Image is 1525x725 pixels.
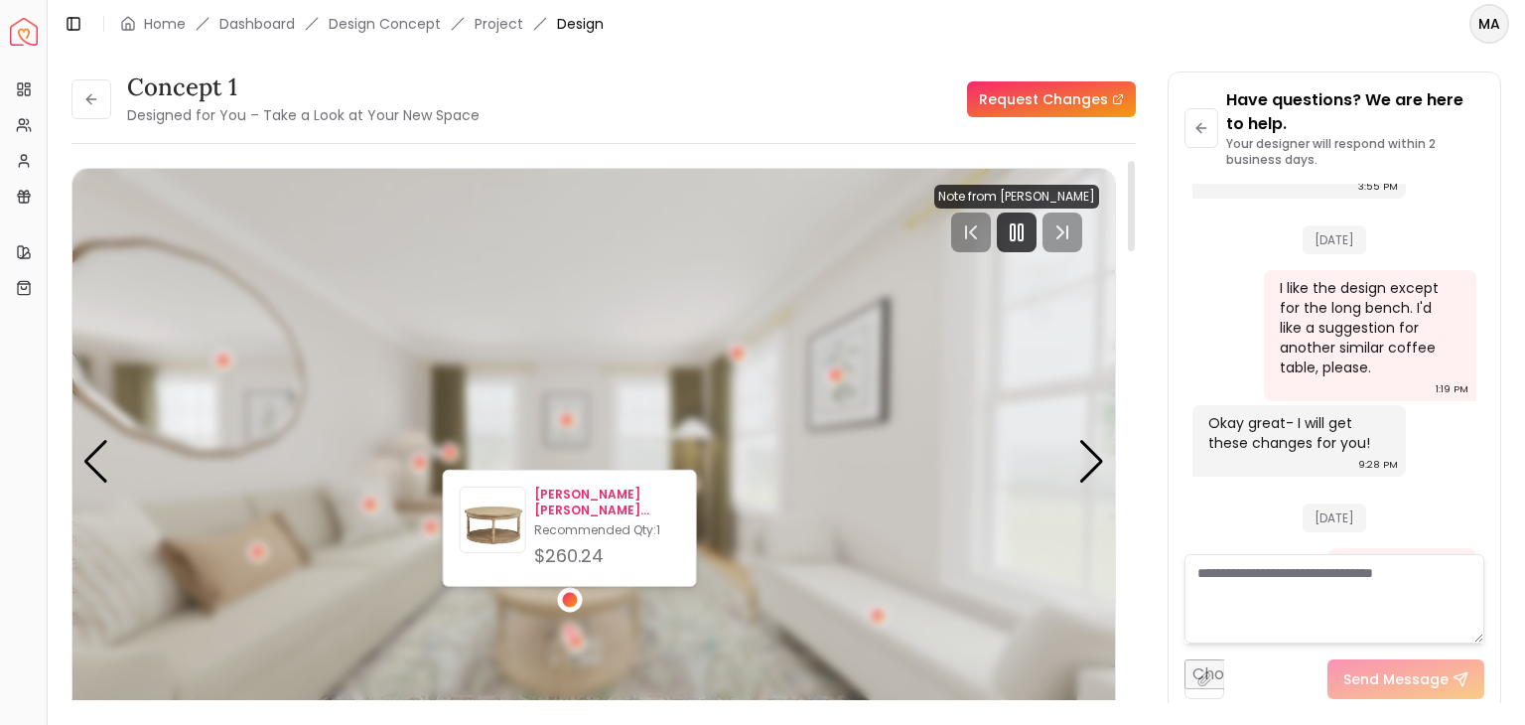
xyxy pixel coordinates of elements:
div: 1:19 PM [1436,379,1468,399]
p: Your designer will respond within 2 business days. [1226,136,1484,168]
p: Recommended Qty: 1 [534,522,680,538]
a: Dashboard [219,14,295,34]
span: Design [557,14,604,34]
small: Designed for You – Take a Look at Your New Space [127,105,480,125]
div: Note from [PERSON_NAME] [934,185,1099,209]
span: MA [1471,6,1507,42]
svg: Pause [1005,220,1029,244]
div: I like the design except for the long bench. I'd like a suggestion for another similar coffee tab... [1280,278,1457,377]
p: Have questions? We are here to help. [1226,88,1484,136]
div: Next slide [1078,440,1105,484]
p: [PERSON_NAME] [PERSON_NAME] Round Coffee Table on Hidden Casters [534,487,680,518]
div: Previous slide [82,440,109,484]
a: Martha Stewart Belden Round Coffee Table on Hidden Casters[PERSON_NAME] [PERSON_NAME] Round Coffe... [460,487,680,570]
div: 3:55 PM [1358,177,1398,197]
div: Okay great- I will get these changes for you! [1208,413,1386,453]
img: Martha Stewart Belden Round Coffee Table on Hidden Casters [461,492,525,556]
a: Request Changes [967,81,1136,117]
nav: breadcrumb [120,14,604,34]
span: [DATE] [1303,504,1366,532]
div: $260.24 [534,542,680,570]
a: Home [144,14,186,34]
li: Design Concept [329,14,441,34]
a: Project [475,14,523,34]
h3: concept 1 [127,72,480,103]
span: [DATE] [1303,225,1366,254]
div: 9:28 PM [1358,455,1398,475]
a: Spacejoy [10,18,38,46]
img: Spacejoy Logo [10,18,38,46]
button: MA [1469,4,1509,44]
